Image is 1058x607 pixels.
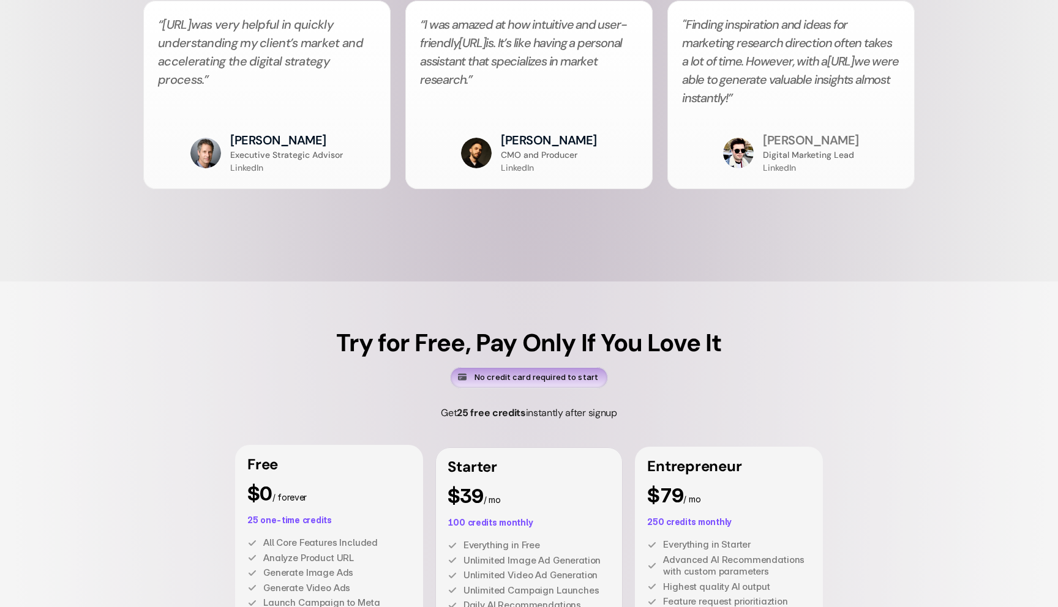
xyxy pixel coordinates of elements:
span: $79 [647,483,683,507]
li: 1 of 3 [143,1,391,189]
p: Free [247,457,411,472]
p: Advanced AI Recommendations with custom parameters [663,554,811,578]
h3: [PERSON_NAME] [501,132,597,149]
p: Highest quality AI output [663,581,811,593]
p: All Core Features Included [263,537,411,549]
p: / forever [247,484,411,504]
h5: Try for Free, Pay Only If You Love It [336,330,721,355]
p: Everything in Starter [663,538,811,551]
p: Everything in Free [463,539,611,551]
span: / mo [683,494,700,504]
p: Generate Image Ads [263,567,411,579]
p: Unlimited Video Ad Generation [463,569,611,581]
p: CMO and Producer [501,149,577,162]
p: 25 one-time credits [247,516,411,524]
p: Analyze Product URL [263,552,411,564]
a: [PERSON_NAME] [763,132,859,148]
span: ” [468,72,472,88]
h3: [PERSON_NAME] [230,132,326,149]
li: 2 of 3 [405,1,653,189]
span: “ [420,17,424,32]
h2: I was amazed at how intuitive and user-friendly is. It’s like having a personal assistant that sp... [420,15,638,107]
li: 3 of 3 [667,1,915,189]
span: 25 free credits [457,406,525,419]
a: LinkedIn [763,162,796,173]
a: [URL] [162,17,191,32]
span: $0 [247,482,272,505]
p: Executive Strategic Advisor [230,149,343,162]
p: Generate Video Ads [263,582,411,594]
p: Unlimited Image Ad Generation [463,554,611,567]
p: 250 credits monthly [647,518,811,526]
p: No credit card required to start [475,371,598,384]
p: 100 credits monthly [448,518,611,527]
p: Starter [448,460,611,474]
span: / mo [484,494,501,505]
a: [URL] [459,35,486,51]
a: LinkedIn [230,162,263,173]
p: Unlimited Campaign Launches [463,584,611,597]
span: $39 [448,484,484,508]
a: [URL] [827,53,854,69]
h5: Get instantly after signup [388,401,670,425]
p: Digital Marketing Lead [763,149,854,162]
h2: "Finding inspiration and ideas for marketing research direction often takes a lot of time. Howeve... [682,15,900,107]
h2: “ was very helpful in quickly understanding my client’s market and accelerating the digital strat... [158,15,376,107]
a: LinkedIn [501,162,534,173]
span: . [202,72,204,88]
p: Entrepreneur [647,459,811,474]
